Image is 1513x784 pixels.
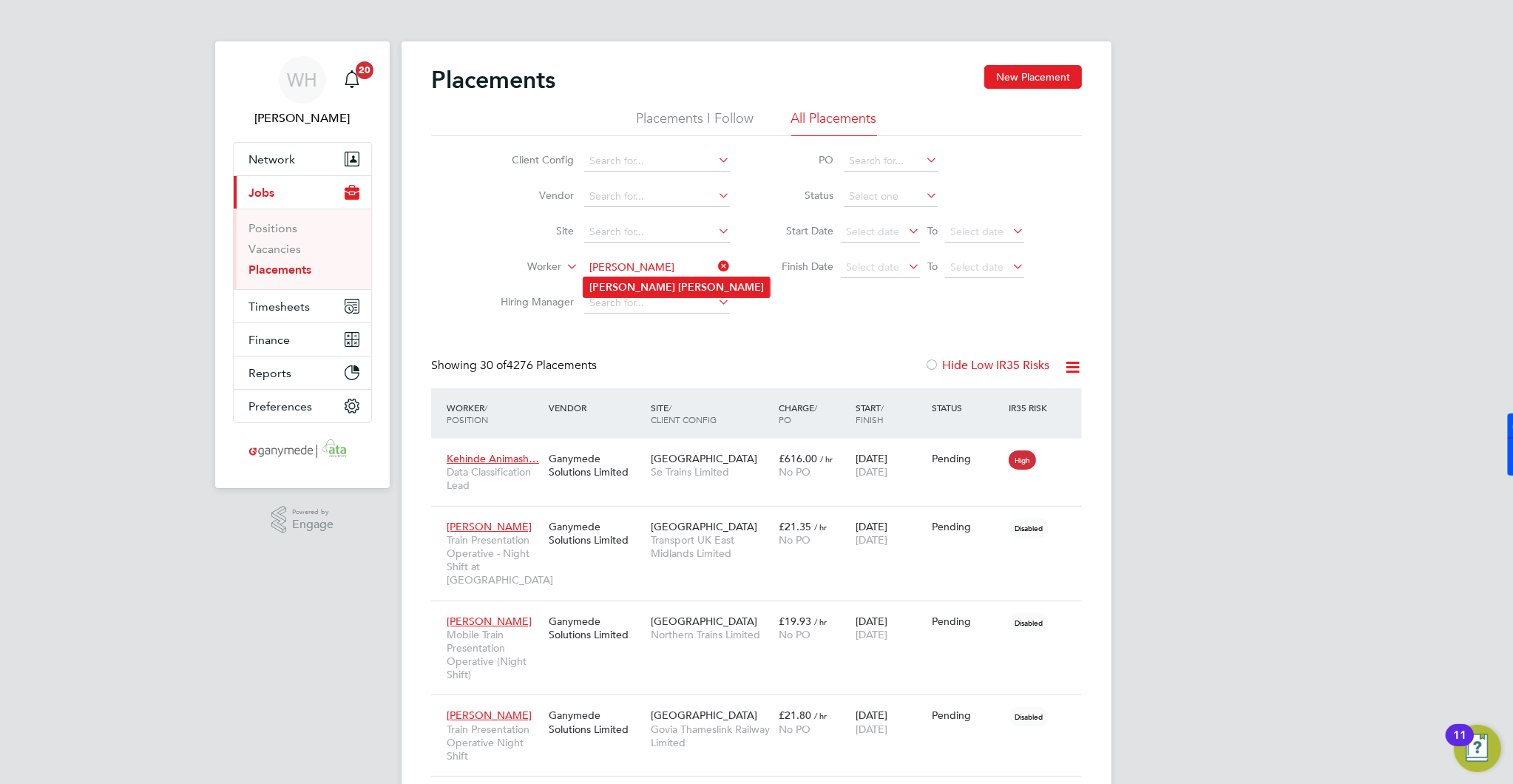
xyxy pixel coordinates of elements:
span: [PERSON_NAME] [447,709,532,722]
a: Powered byEngage [271,506,334,534]
a: Placements [248,263,311,277]
span: [PERSON_NAME] [447,520,532,533]
img: ganymedesolutions-logo-retina.png [245,438,361,462]
span: [PERSON_NAME] [447,615,532,628]
a: [PERSON_NAME]Mobile Train Presentation Operative (Night Shift)Ganymede Solutions Limited[GEOGRAPH... [443,606,1082,619]
button: Reports [234,356,371,389]
label: Site [489,224,574,237]
span: / hr [814,616,827,627]
a: Positions [248,221,297,235]
span: [DATE] [856,533,887,547]
span: / PO [779,402,817,425]
input: Search for... [584,151,730,172]
label: Status [767,189,833,202]
div: Ganymede Solutions Limited [545,513,647,554]
input: Select one [844,186,938,207]
div: Jobs [234,209,371,289]
a: Vacancies [248,242,301,256]
button: New Placement [984,65,1082,89]
span: [GEOGRAPHIC_DATA] [651,709,757,722]
label: Start Date [767,224,833,237]
span: Train Presentation Operative - Night Shift at [GEOGRAPHIC_DATA] [447,533,541,587]
span: Se Trains Limited [651,465,771,479]
a: Go to home page [233,438,372,462]
span: Select date [950,260,1003,274]
a: [PERSON_NAME]Train Presentation Operative - Night Shift at [GEOGRAPHIC_DATA]Ganymede Solutions Li... [443,512,1082,524]
span: Select date [846,260,899,274]
span: Data Classification Lead [447,465,541,492]
b: [PERSON_NAME] [589,281,675,294]
span: To [923,221,942,240]
div: [DATE] [852,607,929,649]
span: Powered by [292,506,334,518]
span: £21.35 [779,520,811,533]
span: Kehinde Animash… [447,452,539,465]
div: Charge [775,394,852,433]
span: Timesheets [248,300,310,314]
span: William Heath [233,109,372,127]
span: / hr [814,521,827,533]
button: Jobs [234,176,371,209]
button: Open Resource Center, 11 new notifications [1454,725,1501,772]
a: 20 [337,56,367,104]
button: Preferences [234,390,371,422]
span: / Position [447,402,488,425]
a: [PERSON_NAME]Train Presentation Operative Night ShiftGanymede Solutions Limited[GEOGRAPHIC_DATA]G... [443,700,1082,713]
h2: Placements [431,65,555,95]
div: Pending [932,709,1002,722]
button: Network [234,143,371,175]
label: Client Config [489,153,574,166]
input: Search for... [584,222,730,243]
nav: Main navigation [215,41,390,488]
span: Govia Thameslink Railway Limited [651,723,771,749]
span: WH [288,70,318,89]
label: Hide Low IR35 Risks [924,358,1049,373]
li: All Placements [791,109,877,136]
input: Search for... [584,257,730,278]
span: No PO [779,628,810,641]
div: Ganymede Solutions Limited [545,445,647,486]
input: Search for... [584,293,730,314]
span: / Finish [856,402,884,425]
span: Jobs [248,186,274,200]
span: [GEOGRAPHIC_DATA] [651,452,757,465]
div: Site [647,394,775,433]
span: 4276 Placements [480,358,597,373]
a: WH[PERSON_NAME] [233,56,372,127]
span: / Client Config [651,402,717,425]
span: Reports [248,366,291,380]
div: Status [929,394,1006,421]
div: Showing [431,358,600,374]
span: Select date [950,225,1003,238]
span: £21.80 [779,709,811,722]
span: Northern Trains Limited [651,628,771,641]
a: Kehinde Animash…Data Classification LeadGanymede Solutions Limited[GEOGRAPHIC_DATA]Se Trains Limi... [443,444,1082,456]
span: No PO [779,723,810,736]
label: Vendor [489,189,574,202]
label: Worker [476,260,561,274]
span: 30 of [480,358,507,373]
div: IR35 Risk [1005,394,1056,421]
span: Network [248,152,295,166]
span: Transport UK East Midlands Limited [651,533,771,560]
span: [DATE] [856,723,887,736]
span: 20 [356,61,373,79]
span: Preferences [248,399,312,413]
span: No PO [779,533,810,547]
input: Search for... [584,186,730,207]
span: [DATE] [856,628,887,641]
div: [DATE] [852,445,929,486]
label: Hiring Manager [489,295,574,308]
span: Engage [292,518,334,531]
span: / hr [820,453,833,464]
div: Pending [932,615,1002,628]
label: Finish Date [767,260,833,273]
li: Placements I Follow [637,109,754,136]
div: [DATE] [852,513,929,554]
span: To [923,257,942,276]
span: High [1009,450,1036,470]
span: Train Presentation Operative Night Shift [447,723,541,763]
span: £616.00 [779,452,817,465]
span: Disabled [1009,707,1049,726]
div: Pending [932,520,1002,533]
